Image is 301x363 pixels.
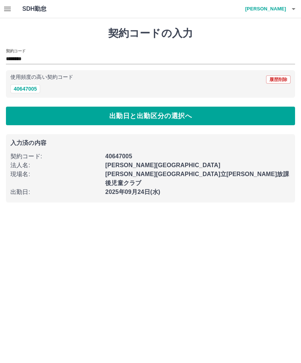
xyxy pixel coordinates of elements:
p: 契約コード : [10,152,101,161]
button: 40647005 [10,84,40,93]
b: [PERSON_NAME][GEOGRAPHIC_DATA]立[PERSON_NAME]放課後児童クラブ [105,171,289,186]
button: 出勤日と出勤区分の選択へ [6,107,295,125]
button: 履歴削除 [266,75,291,84]
p: 出勤日 : [10,188,101,197]
p: 現場名 : [10,170,101,179]
b: 40647005 [105,153,132,159]
b: 2025年09月24日(水) [105,189,160,195]
p: 法人名 : [10,161,101,170]
p: 入力済の内容 [10,140,291,146]
p: 使用頻度の高い契約コード [10,75,73,80]
h2: 契約コード [6,48,26,54]
h1: 契約コードの入力 [6,27,295,40]
b: [PERSON_NAME][GEOGRAPHIC_DATA] [105,162,220,168]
